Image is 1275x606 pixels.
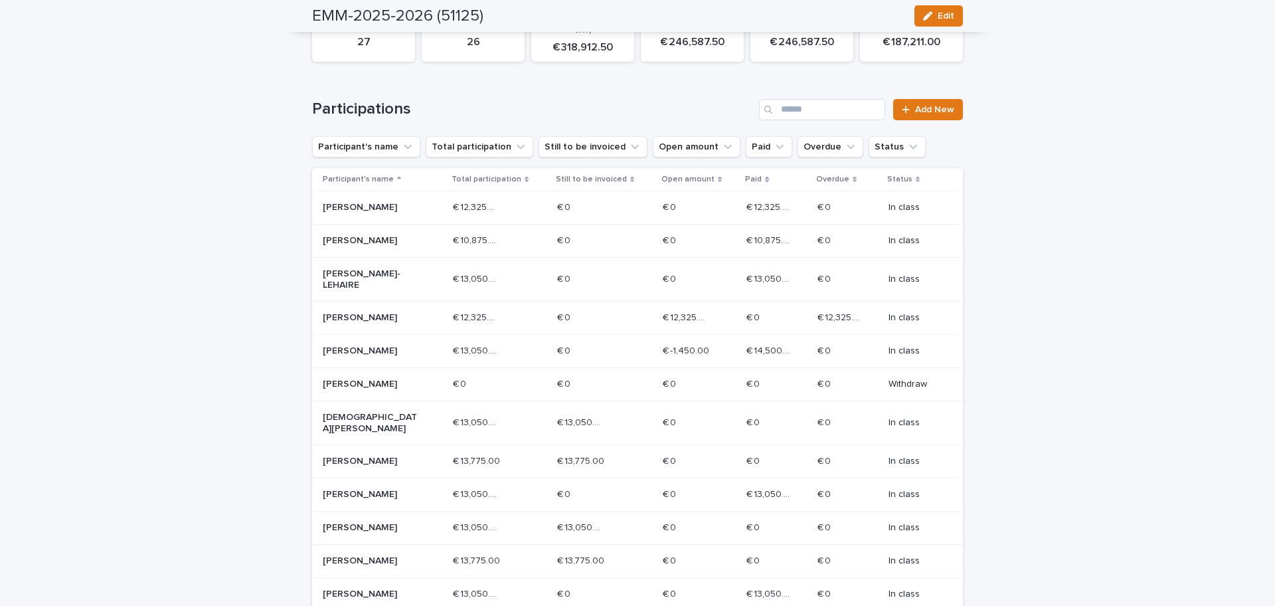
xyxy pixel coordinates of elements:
[453,586,503,600] p: € 13,050.00
[798,136,863,157] button: Overdue
[889,312,942,324] p: In class
[746,199,796,213] p: € 12,325.00
[889,456,942,467] p: In class
[758,36,845,49] p: € 246,587.50
[746,453,762,467] p: € 0
[312,445,963,478] tr: [PERSON_NAME]€ 13,775.00€ 13,775.00 € 13,775.00€ 13,775.00 € 0€ 0 € 0€ 0 € 0€ 0 In class
[323,456,418,467] p: [PERSON_NAME]
[817,415,833,429] p: € 0
[746,376,762,390] p: € 0
[746,520,762,534] p: € 0
[817,586,833,600] p: € 0
[312,401,963,445] tr: [DEMOGRAPHIC_DATA][PERSON_NAME]€ 13,050.00€ 13,050.00 € 13,050.00€ 13,050.00 € 0€ 0 € 0€ 0 € 0€ 0...
[557,415,607,429] p: € 13,050.00
[323,522,418,534] p: [PERSON_NAME]
[663,520,679,534] p: € 0
[323,589,418,600] p: [PERSON_NAME]
[453,553,503,567] p: € 13,775.00
[914,5,963,27] button: Edit
[312,302,963,335] tr: [PERSON_NAME]€ 12,325.00€ 12,325.00 € 0€ 0 € 12,325.00€ 12,325.00 € 0€ 0 € 12,325.00€ 12,325.00 I...
[312,100,754,119] h1: Participations
[323,202,418,213] p: [PERSON_NAME]
[817,486,833,500] p: € 0
[453,199,503,213] p: € 12,325.00
[915,105,954,114] span: Add New
[312,7,483,26] h2: EMM-2025-2026 (51125)
[557,453,607,467] p: € 13,775.00
[817,453,833,467] p: € 0
[557,271,573,285] p: € 0
[817,271,833,285] p: € 0
[453,271,503,285] p: € 13,050.00
[320,36,407,49] p: 27
[663,343,712,357] p: € -1,450.00
[889,379,942,390] p: Withdraw
[312,224,963,257] tr: [PERSON_NAME]€ 10,875.00€ 10,875.00 € 0€ 0 € 0€ 0 € 10,875.00€ 10,875.00 € 0€ 0 In class
[556,172,627,187] p: Still to be invoiced
[323,312,418,324] p: [PERSON_NAME]
[426,136,533,157] button: Total participation
[453,233,503,247] p: € 10,875.00
[889,555,942,567] p: In class
[323,172,394,187] p: Participant's name
[746,136,792,157] button: Paid
[663,199,679,213] p: € 0
[323,555,418,567] p: [PERSON_NAME]
[746,586,796,600] p: € 13,050.00
[889,274,942,285] p: In class
[323,379,418,390] p: [PERSON_NAME]
[453,520,503,534] p: € 13,050.00
[889,417,942,429] p: In class
[453,453,503,467] p: € 13,775.00
[312,544,963,577] tr: [PERSON_NAME]€ 13,775.00€ 13,775.00 € 13,775.00€ 13,775.00 € 0€ 0 € 0€ 0 € 0€ 0 In class
[817,343,833,357] p: € 0
[430,36,517,49] p: 26
[323,412,418,435] p: [DEMOGRAPHIC_DATA][PERSON_NAME]
[557,343,573,357] p: € 0
[817,233,833,247] p: € 0
[869,136,926,157] button: Status
[817,376,833,390] p: € 0
[312,367,963,401] tr: [PERSON_NAME]€ 0€ 0 € 0€ 0 € 0€ 0 € 0€ 0 € 0€ 0 Withdraw
[653,136,740,157] button: Open amount
[759,99,885,120] input: Search
[452,172,521,187] p: Total participation
[817,310,867,324] p: € 12,325.00
[453,343,503,357] p: € 13,050.00
[312,511,963,544] tr: [PERSON_NAME]€ 13,050.00€ 13,050.00 € 13,050.00€ 13,050.00 € 0€ 0 € 0€ 0 € 0€ 0 In class
[557,376,573,390] p: € 0
[746,343,796,357] p: € 14,500.00
[889,522,942,534] p: In class
[323,268,418,291] p: [PERSON_NAME]-LEHAIRE
[312,478,963,512] tr: [PERSON_NAME]€ 13,050.00€ 13,050.00 € 0€ 0 € 0€ 0 € 13,050.00€ 13,050.00 € 0€ 0 In class
[312,335,963,368] tr: [PERSON_NAME]€ 13,050.00€ 13,050.00 € 0€ 0 € -1,450.00€ -1,450.00 € 14,500.00€ 14,500.00 € 0€ 0 I...
[893,99,963,120] a: Add New
[889,589,942,600] p: In class
[312,136,420,157] button: Participant's name
[817,199,833,213] p: € 0
[746,271,796,285] p: € 13,050.00
[746,486,796,500] p: € 13,050.00
[539,136,647,157] button: Still to be invoiced
[868,36,955,49] p: € 187,211.00
[649,36,736,49] p: € 246,587.50
[663,453,679,467] p: € 0
[557,586,573,600] p: € 0
[661,172,715,187] p: Open amount
[817,520,833,534] p: € 0
[663,233,679,247] p: € 0
[557,520,607,534] p: € 13,050.00
[889,489,942,500] p: In class
[938,11,954,21] span: Edit
[889,235,942,247] p: In class
[663,271,679,285] p: € 0
[663,486,679,500] p: € 0
[557,199,573,213] p: € 0
[312,257,963,302] tr: [PERSON_NAME]-LEHAIRE€ 13,050.00€ 13,050.00 € 0€ 0 € 0€ 0 € 13,050.00€ 13,050.00 € 0€ 0 In class
[663,586,679,600] p: € 0
[746,415,762,429] p: € 0
[746,233,796,247] p: € 10,875.00
[745,172,762,187] p: Paid
[889,346,942,357] p: In class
